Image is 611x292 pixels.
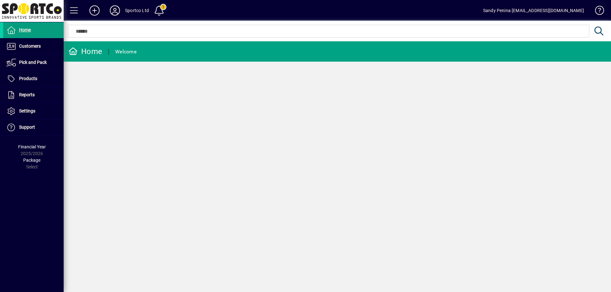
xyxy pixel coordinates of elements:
div: Sandy Penina [EMAIL_ADDRESS][DOMAIN_NAME] [483,5,584,16]
span: Financial Year [18,144,46,149]
a: Knowledge Base [590,1,603,22]
button: Add [84,5,105,16]
span: Home [19,27,31,32]
a: Pick and Pack [3,55,64,71]
a: Support [3,119,64,135]
a: Products [3,71,64,87]
div: Sportco Ltd [125,5,149,16]
a: Customers [3,38,64,54]
button: Profile [105,5,125,16]
span: Settings [19,108,35,113]
span: Pick and Pack [19,60,47,65]
span: Package [23,158,40,163]
div: Home [68,46,102,57]
a: Reports [3,87,64,103]
span: Support [19,125,35,130]
a: Settings [3,103,64,119]
span: Customers [19,44,41,49]
span: Reports [19,92,35,97]
span: Products [19,76,37,81]
div: Welcome [115,47,137,57]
